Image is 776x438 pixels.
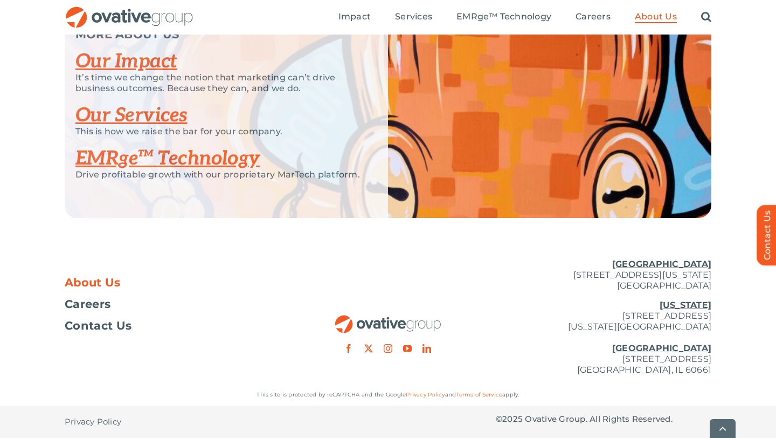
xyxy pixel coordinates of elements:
[701,11,711,23] a: Search
[496,300,711,375] p: [STREET_ADDRESS] [US_STATE][GEOGRAPHIC_DATA] [STREET_ADDRESS] [GEOGRAPHIC_DATA], IL 60661
[65,389,711,400] p: This site is protected by reCAPTCHA and the Google and apply.
[496,414,711,425] p: © Ovative Group. All Rights Reserved.
[456,11,551,23] a: EMRge™ Technology
[344,344,353,353] a: facebook
[395,11,432,22] span: Services
[65,277,280,331] nav: Footer Menu
[502,414,523,424] span: 2025
[65,320,280,331] a: Contact Us
[384,344,392,353] a: instagram
[456,391,502,398] a: Terms of Service
[660,300,711,310] u: [US_STATE]
[75,126,361,137] p: This is how we raise the bar for your company.
[75,169,361,180] p: Drive profitable growth with our proprietary MarTech platform.
[65,277,280,288] a: About Us
[338,11,371,23] a: Impact
[576,11,611,22] span: Careers
[406,391,445,398] a: Privacy Policy
[612,343,711,353] u: [GEOGRAPHIC_DATA]
[338,11,371,22] span: Impact
[496,259,711,291] p: [STREET_ADDRESS][US_STATE] [GEOGRAPHIC_DATA]
[75,104,188,127] a: Our Services
[456,11,551,22] span: EMRge™ Technology
[65,320,131,331] span: Contact Us
[65,277,121,288] span: About Us
[75,72,361,94] p: It’s time we change the notion that marketing can’t drive business outcomes. Because they can, an...
[364,344,373,353] a: twitter
[75,50,177,73] a: Our Impact
[65,5,194,16] a: OG_Full_horizontal_RGB
[635,11,677,22] span: About Us
[576,11,611,23] a: Careers
[403,344,412,353] a: youtube
[75,29,361,40] p: MORE ABOUT US
[635,11,677,23] a: About Us
[612,259,711,269] u: [GEOGRAPHIC_DATA]
[395,11,432,23] a: Services
[65,299,280,310] a: Careers
[422,344,431,353] a: linkedin
[65,416,121,427] span: Privacy Policy
[75,147,260,170] a: EMRge™ Technology
[65,406,121,438] a: Privacy Policy
[334,314,442,324] a: OG_Full_horizontal_RGB
[65,299,110,310] span: Careers
[65,406,280,438] nav: Footer - Privacy Policy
